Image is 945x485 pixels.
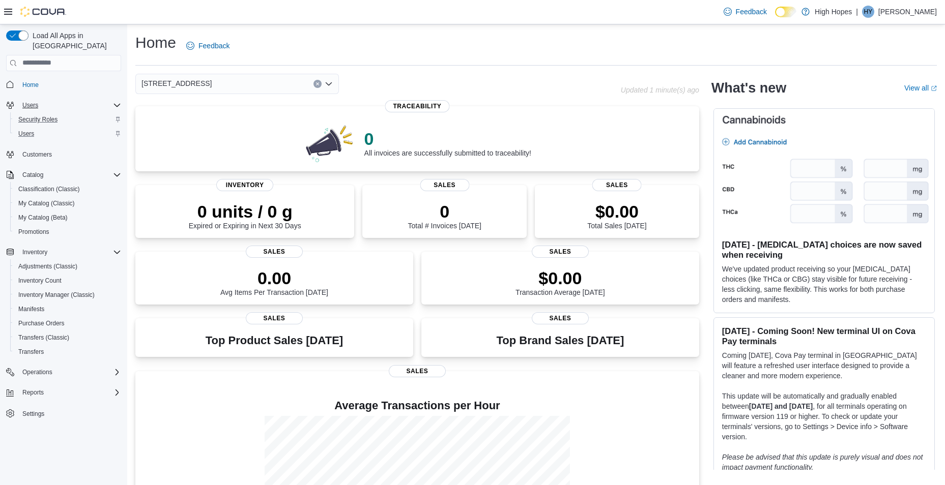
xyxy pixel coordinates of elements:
a: Settings [18,408,48,420]
button: Users [2,98,125,112]
span: Operations [22,368,52,376]
span: Catalog [22,171,43,179]
span: Feedback [198,41,230,51]
a: Transfers [14,346,48,358]
button: Inventory [2,245,125,259]
h4: Average Transactions per Hour [144,400,691,412]
button: Home [2,77,125,92]
div: Total Sales [DATE] [587,201,646,230]
nav: Complex example [6,73,121,447]
a: Home [18,79,43,91]
a: Manifests [14,303,48,315]
button: Operations [18,366,56,378]
div: Hannah York [862,6,874,18]
button: Settings [2,406,125,420]
a: Inventory Manager (Classic) [14,289,99,301]
button: Customers [2,147,125,162]
span: Inventory Manager (Classic) [14,289,121,301]
a: Promotions [14,226,53,238]
span: Sales [246,312,303,324]
span: My Catalog (Classic) [14,197,121,209]
span: Adjustments (Classic) [14,260,121,272]
button: My Catalog (Beta) [10,210,125,225]
span: Transfers [14,346,121,358]
a: My Catalog (Beta) [14,211,72,224]
a: Purchase Orders [14,317,69,329]
span: Promotions [14,226,121,238]
a: Feedback [720,2,771,22]
button: Promotions [10,225,125,239]
p: We've updated product receiving so your [MEDICAL_DATA] choices (like THCa or CBG) stay visible fo... [722,264,926,305]
span: Sales [592,179,642,191]
p: High Hopes [815,6,852,18]
p: 0.00 [220,268,328,288]
span: Classification (Classic) [18,185,80,193]
h3: [DATE] - Coming Soon! New terminal UI on Cova Pay terminals [722,326,926,346]
button: Open list of options [325,80,333,88]
span: My Catalog (Beta) [18,214,68,222]
span: Sales [420,179,469,191]
em: Please be advised that this update is purely visual and does not impact payment functionality. [722,453,923,471]
span: Users [22,101,38,109]
button: Users [18,99,42,111]
span: Feedback [736,7,767,17]
span: Reports [22,388,44,397]
p: [PERSON_NAME] [878,6,937,18]
span: Manifests [14,303,121,315]
button: Users [10,127,125,141]
div: Total # Invoices [DATE] [408,201,481,230]
span: Settings [18,407,121,419]
button: Inventory Manager (Classic) [10,288,125,302]
svg: External link [931,85,937,92]
button: Catalog [18,169,47,181]
span: Purchase Orders [14,317,121,329]
span: Catalog [18,169,121,181]
h3: Top Product Sales [DATE] [206,335,343,347]
button: Reports [18,386,48,399]
strong: [DATE] and [DATE] [749,402,813,410]
button: Classification (Classic) [10,182,125,196]
span: Users [14,128,121,140]
p: Updated 1 minute(s) ago [621,86,699,94]
img: 0 [303,123,356,163]
span: Dark Mode [775,17,776,18]
span: Settings [22,410,44,418]
span: Transfers (Classic) [18,334,69,342]
span: Operations [18,366,121,378]
h3: Top Brand Sales [DATE] [497,335,624,347]
button: Inventory [18,246,51,258]
span: My Catalog (Beta) [14,211,121,224]
h1: Home [135,33,176,53]
h2: What's new [711,80,786,96]
span: Inventory Manager (Classic) [18,291,95,299]
button: Clear input [313,80,322,88]
span: Sales [389,365,446,377]
span: Sales [532,246,589,258]
div: All invoices are successfully submitted to traceability! [364,129,531,157]
span: Home [22,81,39,89]
span: Inventory Count [14,275,121,287]
span: [STREET_ADDRESS] [141,77,212,89]
span: Traceability [385,100,449,112]
button: Operations [2,365,125,379]
h3: [DATE] - [MEDICAL_DATA] choices are now saved when receiving [722,239,926,260]
a: My Catalog (Classic) [14,197,79,209]
button: Inventory Count [10,274,125,288]
button: Transfers [10,345,125,359]
p: | [856,6,858,18]
a: Inventory Count [14,275,66,287]
span: Manifests [18,305,44,313]
div: Transaction Average [DATE] [516,268,605,296]
a: Security Roles [14,113,62,126]
button: My Catalog (Classic) [10,196,125,210]
button: Security Roles [10,112,125,127]
span: Sales [532,312,589,324]
p: $0.00 [516,268,605,288]
span: My Catalog (Classic) [18,199,75,207]
span: Adjustments (Classic) [18,262,77,270]
span: Security Roles [14,113,121,126]
span: Inventory [18,246,121,258]
span: Customers [22,150,52,159]
span: Users [18,130,34,138]
span: Users [18,99,121,111]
